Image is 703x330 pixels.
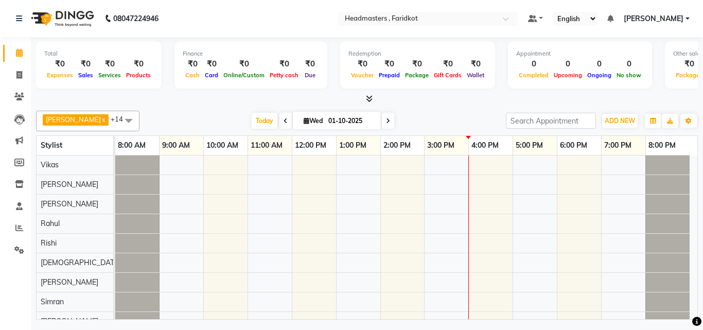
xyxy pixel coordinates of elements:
span: Cash [183,72,202,79]
b: 08047224946 [113,4,159,33]
span: [PERSON_NAME] [41,317,98,326]
span: Card [202,72,221,79]
span: [PERSON_NAME] [41,277,98,287]
a: 8:00 AM [115,138,148,153]
span: Simran [41,297,64,306]
input: Search Appointment [506,113,596,129]
a: 7:00 PM [602,138,634,153]
img: logo [26,4,97,33]
span: ADD NEW [605,117,635,125]
div: ₹0 [96,58,124,70]
a: 6:00 PM [557,138,590,153]
div: ₹0 [221,58,267,70]
span: Prepaid [376,72,402,79]
span: Wallet [464,72,487,79]
a: 2:00 PM [381,138,413,153]
span: Upcoming [551,72,585,79]
div: Finance [183,49,319,58]
span: Gift Cards [431,72,464,79]
div: 0 [614,58,644,70]
a: 8:00 PM [646,138,678,153]
a: 5:00 PM [513,138,546,153]
span: Services [96,72,124,79]
span: +14 [111,115,131,123]
a: x [101,115,106,124]
a: 10:00 AM [204,138,241,153]
a: 11:00 AM [248,138,285,153]
input: 2025-10-01 [325,113,377,129]
div: 0 [516,58,551,70]
span: [DEMOGRAPHIC_DATA] [41,258,121,267]
span: Ongoing [585,72,614,79]
div: ₹0 [301,58,319,70]
div: 0 [551,58,585,70]
div: ₹0 [124,58,153,70]
a: 4:00 PM [469,138,501,153]
div: ₹0 [76,58,96,70]
a: 3:00 PM [425,138,457,153]
button: ADD NEW [602,114,638,128]
span: [PERSON_NAME] [624,13,683,24]
span: Rishi [41,238,57,248]
div: 0 [585,58,614,70]
span: Package [402,72,431,79]
span: Sales [76,72,96,79]
span: [PERSON_NAME] [41,199,98,209]
div: ₹0 [44,58,76,70]
span: Wed [301,117,325,125]
span: Stylist [41,141,62,150]
span: Today [252,113,277,129]
div: ₹0 [431,58,464,70]
div: ₹0 [376,58,402,70]
span: Online/Custom [221,72,267,79]
span: Due [302,72,318,79]
span: Products [124,72,153,79]
span: [PERSON_NAME] [41,180,98,189]
span: Petty cash [267,72,301,79]
div: Appointment [516,49,644,58]
span: Vikas [41,160,59,169]
a: 12:00 PM [292,138,329,153]
div: ₹0 [183,58,202,70]
span: [PERSON_NAME] [46,115,101,124]
div: ₹0 [267,58,301,70]
div: Redemption [348,49,487,58]
span: Voucher [348,72,376,79]
span: Completed [516,72,551,79]
span: Expenses [44,72,76,79]
div: ₹0 [402,58,431,70]
div: ₹0 [464,58,487,70]
a: 9:00 AM [160,138,192,153]
div: Total [44,49,153,58]
div: ₹0 [202,58,221,70]
a: 1:00 PM [337,138,369,153]
span: Rahul [41,219,60,228]
div: ₹0 [348,58,376,70]
span: No show [614,72,644,79]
